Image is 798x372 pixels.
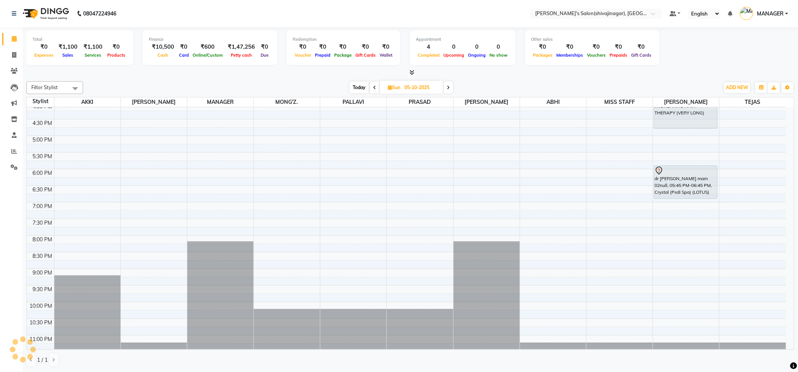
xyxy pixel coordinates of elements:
[378,43,394,51] div: ₹0
[416,52,441,58] span: Completed
[156,52,170,58] span: Cash
[293,36,394,43] div: Redemption
[254,97,320,107] span: MONG'Z.
[554,52,585,58] span: Memberships
[28,335,54,343] div: 11:00 PM
[353,43,378,51] div: ₹0
[32,36,127,43] div: Total
[629,52,653,58] span: Gift Cards
[520,97,586,107] span: ABHI
[31,136,54,144] div: 5:00 PM
[83,52,103,58] span: Services
[378,52,394,58] span: Wallet
[31,202,54,210] div: 7:00 PM
[554,43,585,51] div: ₹0
[31,119,54,127] div: 4:30 PM
[313,52,332,58] span: Prepaid
[37,356,48,364] span: 1 / 1
[32,43,56,51] div: ₹0
[608,52,629,58] span: Prepaids
[488,43,509,51] div: 0
[121,97,187,107] span: [PERSON_NAME]
[61,52,76,58] span: Sales
[416,36,509,43] div: Appointment
[293,43,313,51] div: ₹0
[191,52,225,58] span: Online/Custom
[466,43,488,51] div: 0
[724,82,750,93] button: ADD NEW
[386,85,402,90] span: Sun
[313,43,332,51] div: ₹0
[32,52,56,58] span: Expenses
[531,52,554,58] span: Packages
[28,319,54,327] div: 10:30 PM
[27,97,54,105] div: Stylist
[31,186,54,194] div: 6:30 PM
[740,7,753,20] img: MANAGER
[293,52,313,58] span: Voucher
[531,36,653,43] div: Other sales
[83,3,116,24] b: 08047224946
[31,169,54,177] div: 6:00 PM
[587,97,653,107] span: MISS STAFF
[225,43,258,51] div: ₹1,47,256
[31,252,54,260] div: 8:30 PM
[608,43,629,51] div: ₹0
[31,153,54,161] div: 5:30 PM
[387,97,453,107] span: PRASAD
[31,286,54,293] div: 9:30 PM
[350,82,369,93] span: Today
[31,84,58,90] span: Filter Stylist
[177,52,191,58] span: Card
[488,52,509,58] span: No show
[654,166,717,199] div: dr [PERSON_NAME] mam 02null, 05:45 PM-06:45 PM, Crystal (Pedi Spa) (LOTUS)
[353,52,378,58] span: Gift Cards
[31,219,54,227] div: 7:30 PM
[259,52,270,58] span: Due
[332,52,353,58] span: Package
[726,85,748,90] span: ADD NEW
[105,43,127,51] div: ₹0
[757,10,784,18] span: MANAGER
[653,97,719,107] span: [PERSON_NAME]
[191,43,225,51] div: ₹600
[466,52,488,58] span: Ongoing
[28,302,54,310] div: 10:00 PM
[54,97,120,107] span: AKKI
[229,52,254,58] span: Petty cash
[149,36,271,43] div: Finance
[441,43,466,51] div: 0
[187,97,253,107] span: MANAGER
[31,236,54,244] div: 8:00 PM
[31,269,54,277] div: 9:00 PM
[177,43,191,51] div: ₹0
[320,97,386,107] span: PALLAVI
[258,43,271,51] div: ₹0
[629,43,653,51] div: ₹0
[149,43,177,51] div: ₹10,500
[416,43,441,51] div: 4
[585,52,608,58] span: Vouchers
[402,82,440,93] input: 2025-10-05
[105,52,127,58] span: Products
[19,3,71,24] img: logo
[585,43,608,51] div: ₹0
[80,43,105,51] div: ₹1,100
[454,97,520,107] span: [PERSON_NAME]
[56,43,80,51] div: ₹1,100
[441,52,466,58] span: Upcoming
[719,97,786,107] span: TEJAS
[332,43,353,51] div: ₹0
[531,43,554,51] div: ₹0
